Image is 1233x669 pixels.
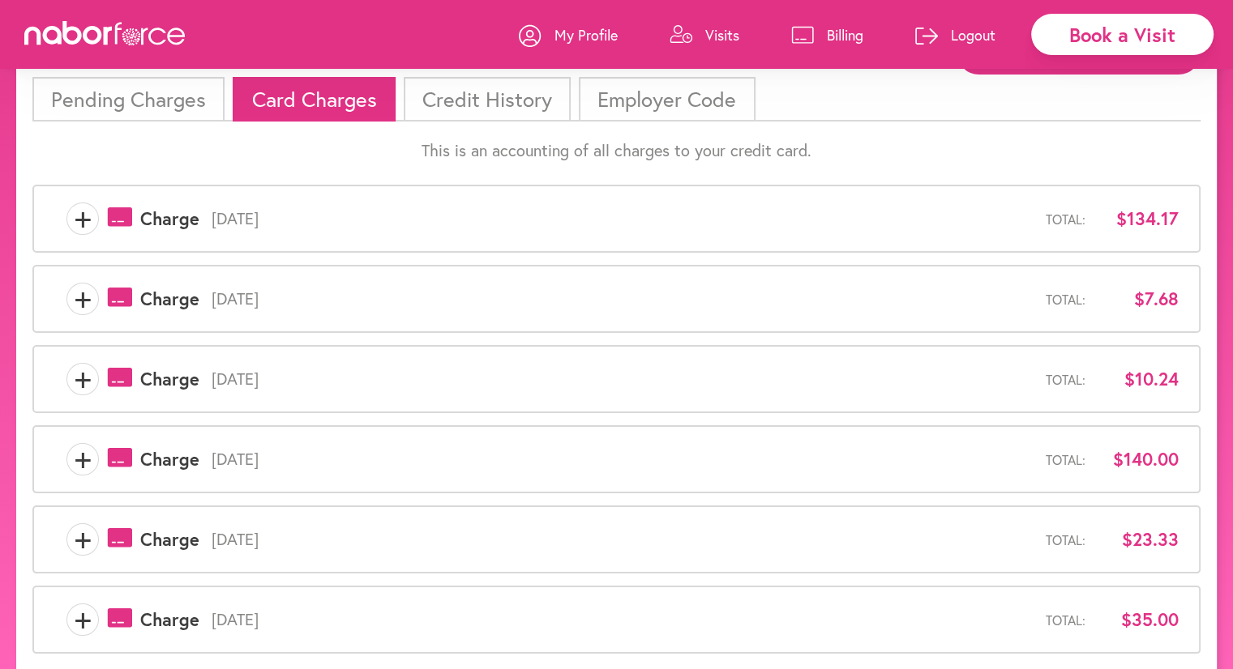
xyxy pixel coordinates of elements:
[199,209,1046,228] span: [DATE]
[233,77,395,121] li: Card Charges
[1046,372,1085,387] span: Total:
[579,77,755,121] li: Employer Code
[1046,532,1085,548] span: Total:
[67,523,98,556] span: +
[199,289,1046,309] span: [DATE]
[915,11,995,59] a: Logout
[199,610,1046,629] span: [DATE]
[199,369,1046,389] span: [DATE]
[705,25,739,45] p: Visits
[1046,452,1085,467] span: Total:
[1098,449,1179,470] span: $140.00
[1031,14,1214,55] div: Book a Visit
[1098,609,1179,630] span: $35.00
[199,450,1046,469] span: [DATE]
[1098,208,1179,229] span: $134.17
[1098,369,1179,390] span: $10.24
[1046,292,1085,307] span: Total:
[140,609,199,630] span: Charge
[951,25,995,45] p: Logout
[1098,529,1179,550] span: $23.33
[140,369,199,390] span: Charge
[670,11,739,59] a: Visits
[32,141,1201,160] p: This is an accounting of all charges to your credit card.
[827,25,863,45] p: Billing
[32,77,225,121] li: Pending Charges
[1046,211,1085,227] span: Total:
[67,202,98,235] span: +
[404,77,571,121] li: Credit History
[140,449,199,470] span: Charge
[67,363,98,395] span: +
[67,283,98,315] span: +
[67,443,98,475] span: +
[199,530,1046,549] span: [DATE]
[140,529,199,550] span: Charge
[519,11,618,59] a: My Profile
[1046,612,1085,628] span: Total:
[67,603,98,636] span: +
[140,288,199,309] span: Charge
[140,208,199,229] span: Charge
[1098,288,1179,309] span: $7.68
[791,11,863,59] a: Billing
[554,25,618,45] p: My Profile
